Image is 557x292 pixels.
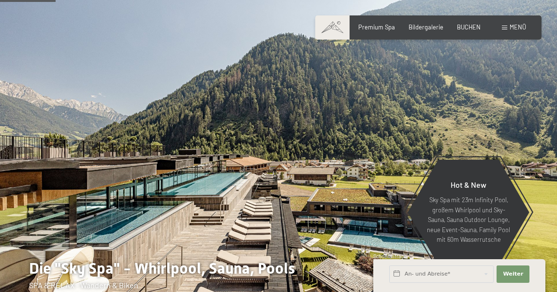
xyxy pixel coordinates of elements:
p: Sky Spa mit 23m Infinity Pool, großem Whirlpool und Sky-Sauna, Sauna Outdoor Lounge, neue Event-S... [426,195,511,244]
span: Menü [510,23,526,31]
a: BUCHEN [457,23,481,31]
span: Hot & New [451,180,486,189]
a: Hot & New Sky Spa mit 23m Infinity Pool, großem Whirlpool und Sky-Sauna, Sauna Outdoor Lounge, ne... [407,159,530,265]
span: Schnellanfrage [373,253,407,259]
a: Premium Spa [358,23,395,31]
span: Weiter [503,270,523,278]
button: Weiter [497,265,529,283]
a: Bildergalerie [409,23,443,31]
